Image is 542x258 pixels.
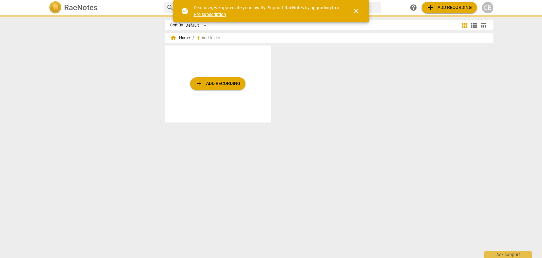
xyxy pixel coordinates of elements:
[349,3,364,19] button: Close
[194,4,341,17] div: Dear user, we appreciate your loyalty! Support RaeNotes by upgrading to a
[469,21,479,30] button: List view
[482,2,493,13] button: CB
[408,2,419,13] a: Help
[202,36,220,40] span: Add folder
[190,77,245,90] button: Upload
[49,1,62,14] img: Logo
[194,12,226,17] a: Pro subscription
[461,22,468,29] span: view_module
[170,35,190,41] span: Home
[185,20,209,31] div: Default
[427,4,434,11] span: add
[170,23,183,28] div: Sort By
[410,4,417,11] span: help
[64,3,97,12] h2: RaeNotes
[192,36,194,40] span: /
[470,22,478,29] span: view_list
[427,4,472,11] span: Add recording
[479,21,488,30] button: Table view
[49,1,159,14] a: LogoRaeNotes
[181,7,189,15] span: check_circle
[352,7,360,15] span: close
[195,80,203,87] span: add
[480,22,486,28] span: table_chart
[195,80,240,87] span: Add recording
[460,21,469,30] button: Tile view
[170,35,177,41] span: home
[422,2,477,13] button: Upload
[195,35,202,41] span: add
[484,251,532,258] div: Ask support
[166,4,174,11] span: search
